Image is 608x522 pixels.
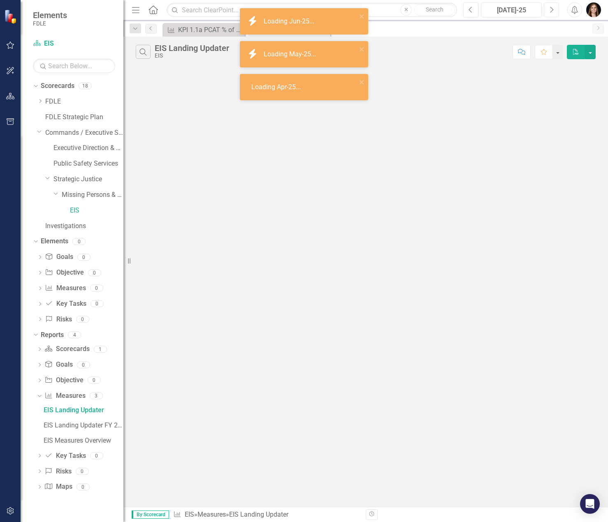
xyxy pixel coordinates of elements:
div: 0 [77,483,90,490]
div: 0 [91,300,104,307]
div: EIS Measures Overview [44,437,123,444]
a: Executive Direction & Business Support [53,143,123,153]
a: Commands / Executive Support Branch [45,128,123,138]
div: 0 [77,254,91,261]
a: Goals [44,360,72,370]
a: Maps [44,482,72,492]
a: Strategic Justice [53,175,123,184]
a: EIS [185,510,194,518]
a: Key Tasks [44,451,86,461]
a: Objective [44,376,83,385]
a: EIS [70,206,123,215]
div: Open Intercom Messenger [580,494,600,514]
a: EIS [33,39,115,49]
div: 0 [90,285,103,292]
span: By Scorecard [132,510,169,519]
a: FDLE Strategic Plan [45,113,123,122]
input: Search ClearPoint... [167,3,457,17]
input: Search Below... [33,59,115,73]
span: Elements [33,10,67,20]
a: Scorecards [44,344,89,354]
a: Key Tasks [45,299,86,309]
div: EIS Landing Updater FY 25/26 [44,422,123,429]
a: Public Safety Services [53,159,123,169]
button: close [359,77,365,87]
a: KPI 1.1a PCAT % of cases new/closed [165,25,243,35]
a: Risks [44,467,71,476]
div: EIS Landing Updater [155,44,229,53]
div: 0 [76,316,89,323]
div: 3 [90,393,103,400]
a: Elements [41,237,68,246]
a: EIS Landing Updater [42,404,123,417]
button: close [359,44,365,54]
div: Loading May-25... [264,50,318,59]
button: Search [414,4,455,16]
button: [DATE]-25 [481,2,542,17]
a: Objective [45,268,84,277]
small: FDLE [33,20,67,27]
div: 0 [77,361,90,368]
div: 0 [90,452,103,459]
a: Scorecards [41,81,74,91]
img: Heather Faulkner [586,2,601,17]
div: 0 [72,238,86,245]
span: Search [426,6,443,13]
a: Measures [197,510,226,518]
a: EIS Measures Overview [42,434,123,447]
div: EIS [155,53,229,59]
div: » » [173,510,360,520]
div: 0 [88,377,101,384]
div: Loading Jun-25... [264,17,316,26]
div: EIS Landing Updater [229,510,288,518]
a: Missing Persons & Offender Enforcement [62,190,123,200]
div: 4 [68,331,81,338]
div: [DATE]-25 [484,5,539,15]
div: EIS Landing Updater [44,407,123,414]
button: close [359,12,365,21]
a: Risks [45,315,72,324]
a: Measures [45,284,86,293]
a: EIS Landing Updater FY 25/26 [42,419,123,432]
a: FDLE [45,97,123,106]
a: Investigations [45,222,123,231]
div: Loading Apr-25... [251,83,303,92]
div: KPI 1.1a PCAT % of cases new/closed [178,25,243,35]
div: 0 [88,269,101,276]
div: 18 [79,83,92,90]
div: 1 [94,346,107,353]
img: ClearPoint Strategy [4,9,19,23]
a: Measures [44,391,85,401]
a: Reports [41,330,64,340]
a: Goals [45,252,73,262]
div: 0 [76,468,89,475]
